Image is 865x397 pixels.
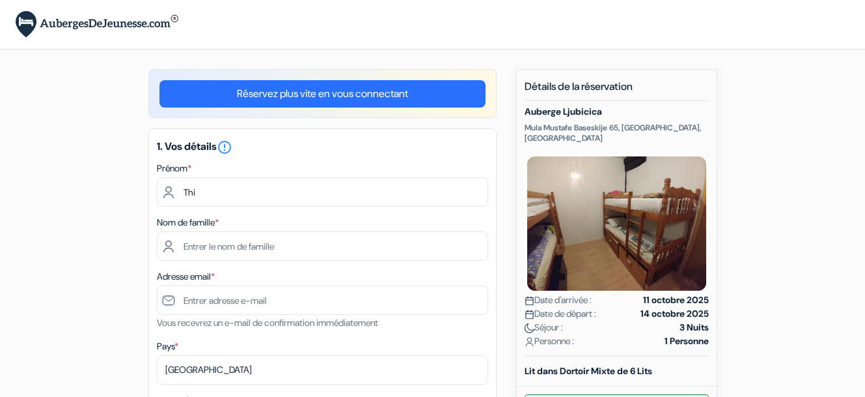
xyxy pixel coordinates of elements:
[157,340,178,353] label: Pays
[157,140,488,155] h5: 1. Vos détails
[525,365,652,377] b: Lit dans Dortoir Mixte de 6 Lits
[525,307,596,321] span: Date de départ :
[16,11,178,38] img: AubergesDeJeunesse.com
[157,286,488,315] input: Entrer adresse e-mail
[643,293,709,307] strong: 11 octobre 2025
[217,140,232,155] i: error_outline
[525,337,534,347] img: user_icon.svg
[157,177,488,207] input: Entrez votre prénom
[525,296,534,306] img: calendar.svg
[525,123,709,143] p: Mula Mustafe Baseskije 65, [GEOGRAPHIC_DATA], [GEOGRAPHIC_DATA]
[525,293,592,307] span: Date d'arrivée :
[525,106,709,117] h5: Auberge Ljubicica
[525,80,709,101] h5: Détails de la réservation
[157,216,219,229] label: Nom de famille
[157,317,378,329] small: Vous recevrez un e-mail de confirmation immédiatement
[157,162,191,175] label: Prénom
[525,310,534,319] img: calendar.svg
[159,80,486,108] a: Réservez plus vite en vous connectant
[525,334,574,348] span: Personne :
[665,334,709,348] strong: 1 Personne
[217,140,232,153] a: error_outline
[680,321,709,334] strong: 3 Nuits
[640,307,709,321] strong: 14 octobre 2025
[525,321,563,334] span: Séjour :
[525,323,534,333] img: moon.svg
[157,231,488,261] input: Entrer le nom de famille
[157,270,215,284] label: Adresse email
